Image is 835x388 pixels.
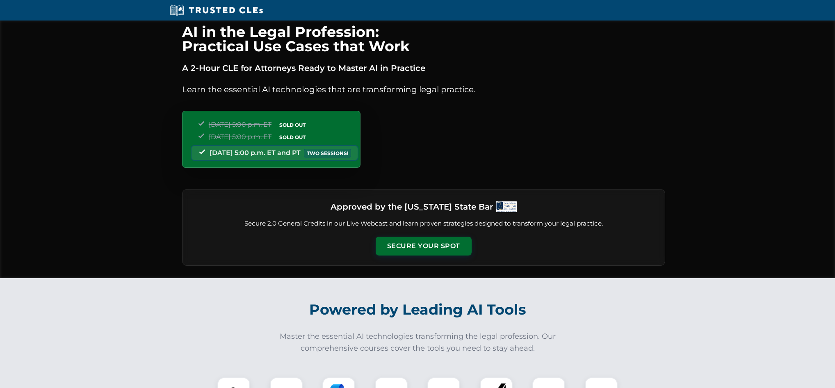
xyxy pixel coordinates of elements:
span: [DATE] 5:00 p.m. ET [209,133,271,141]
span: [DATE] 5:00 p.m. ET [209,121,271,128]
span: SOLD OUT [276,121,308,129]
p: Secure 2.0 General Credits in our Live Webcast and learn proven strategies designed to transform ... [192,219,655,228]
h1: AI in the Legal Profession: Practical Use Cases that Work [182,25,665,53]
p: Master the essential AI technologies transforming the legal profession. Our comprehensive courses... [274,331,561,354]
img: Logo [496,201,517,212]
span: SOLD OUT [276,133,308,142]
button: Secure Your Spot [376,237,472,256]
h3: Approved by the [US_STATE] State Bar [331,199,493,214]
img: Trusted CLEs [167,4,265,16]
h2: Powered by Leading AI Tools [190,295,645,324]
p: A 2-Hour CLE for Attorneys Ready to Master AI in Practice [182,62,665,75]
p: Learn the essential AI technologies that are transforming legal practice. [182,83,665,96]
